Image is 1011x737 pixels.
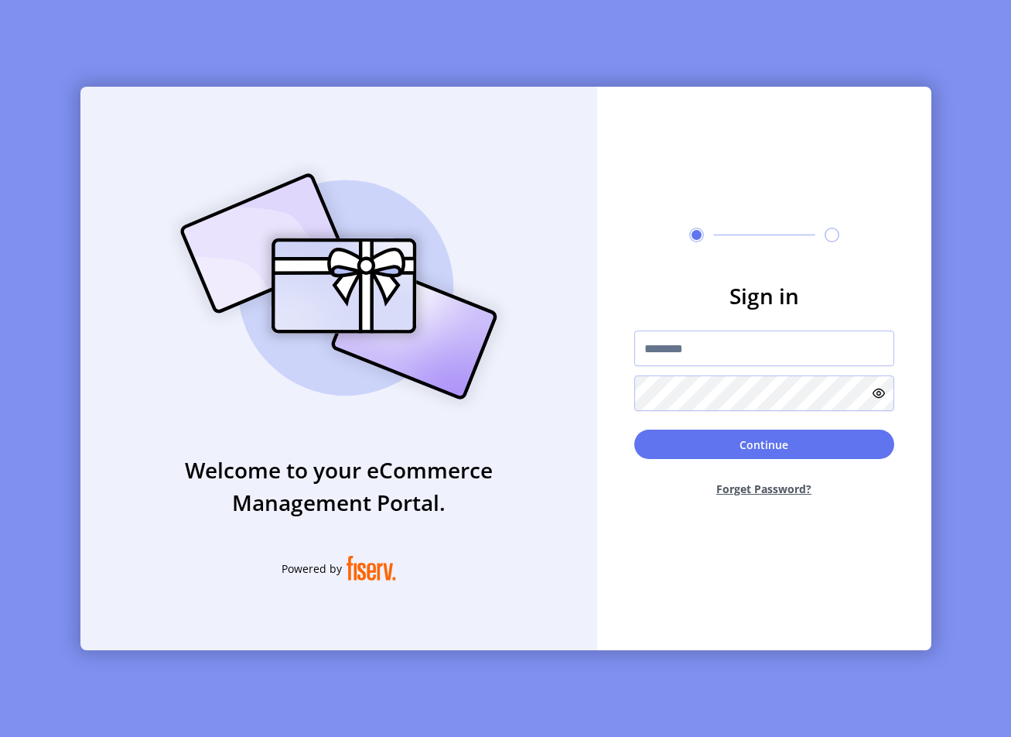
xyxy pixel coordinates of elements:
[80,454,597,519] h3: Welcome to your eCommerce Management Portal.
[634,468,894,509] button: Forget Password?
[157,156,521,416] img: card_Illustration.svg
[634,279,894,312] h3: Sign in
[282,560,342,577] span: Powered by
[634,430,894,459] button: Continue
